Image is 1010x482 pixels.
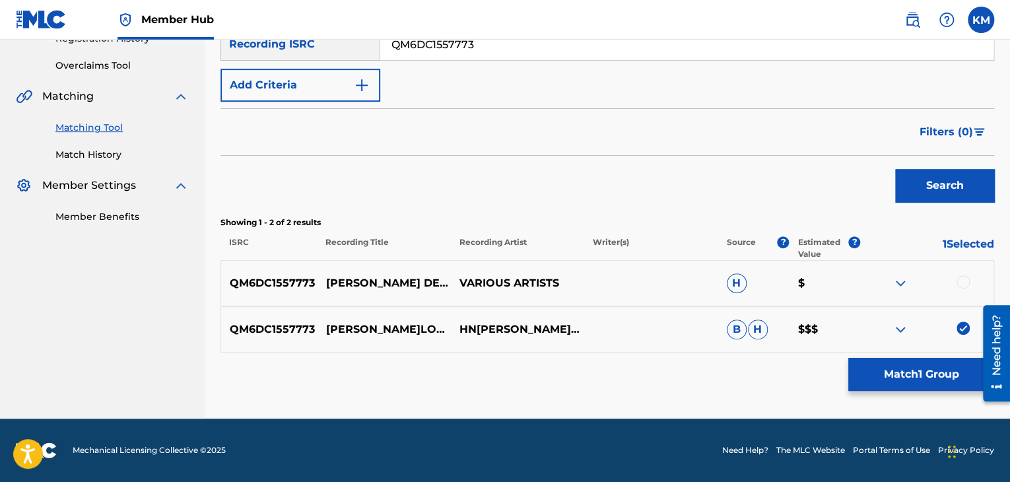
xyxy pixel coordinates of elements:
span: B [727,320,747,339]
img: expand [173,88,189,104]
a: Matching Tool [55,121,189,135]
p: [PERSON_NAME] DEL CAMPO (HNOS [PERSON_NAME]) [318,275,451,291]
img: expand [173,178,189,193]
span: H [748,320,768,339]
img: search [904,12,920,28]
span: Member Hub [141,12,214,27]
p: [PERSON_NAME]LOR D[PERSON_NAME]MPO [318,322,451,337]
img: Member Settings [16,178,32,193]
img: filter [974,128,985,136]
a: Public Search [899,7,926,33]
div: Drag [948,432,956,471]
img: expand [892,275,908,291]
iframe: Resource Center [973,300,1010,407]
button: Add Criteria [220,69,380,102]
p: HN[PERSON_NAME]RON [451,322,584,337]
a: Portal Terms of Use [853,444,930,456]
button: Match1 Group [848,358,994,391]
p: $$$ [789,322,860,337]
button: Search [895,169,994,202]
a: The MLC Website [776,444,845,456]
span: Mechanical Licensing Collective © 2025 [73,444,226,456]
img: deselect [957,322,970,335]
span: Matching [42,88,94,104]
p: VARIOUS ARTISTS [451,275,584,291]
span: ? [848,236,860,248]
p: Estimated Value [798,236,849,260]
iframe: Chat Widget [944,419,1010,482]
a: Overclaims Tool [55,59,189,73]
img: MLC Logo [16,10,67,29]
span: Member Settings [42,178,136,193]
span: Filters ( 0 ) [920,124,973,140]
p: QM6DC1557773 [221,322,318,337]
p: Recording Title [317,236,451,260]
a: Privacy Policy [938,444,994,456]
p: Source [727,236,756,260]
p: Writer(s) [584,236,718,260]
div: User Menu [968,7,994,33]
span: ? [777,236,789,248]
a: Need Help? [722,444,768,456]
a: Member Benefits [55,210,189,224]
img: logo [16,442,57,458]
a: Match History [55,148,189,162]
img: 9d2ae6d4665cec9f34b9.svg [354,77,370,93]
img: Top Rightsholder [118,12,133,28]
p: $ [789,275,860,291]
button: Filters (0) [912,116,994,149]
p: Recording Artist [450,236,584,260]
img: Matching [16,88,32,104]
p: Showing 1 - 2 of 2 results [220,217,994,228]
span: H [727,273,747,293]
p: ISRC [220,236,317,260]
img: expand [892,322,908,337]
p: 1 Selected [860,236,994,260]
p: QM6DC1557773 [221,275,318,291]
div: Help [933,7,960,33]
img: help [939,12,955,28]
